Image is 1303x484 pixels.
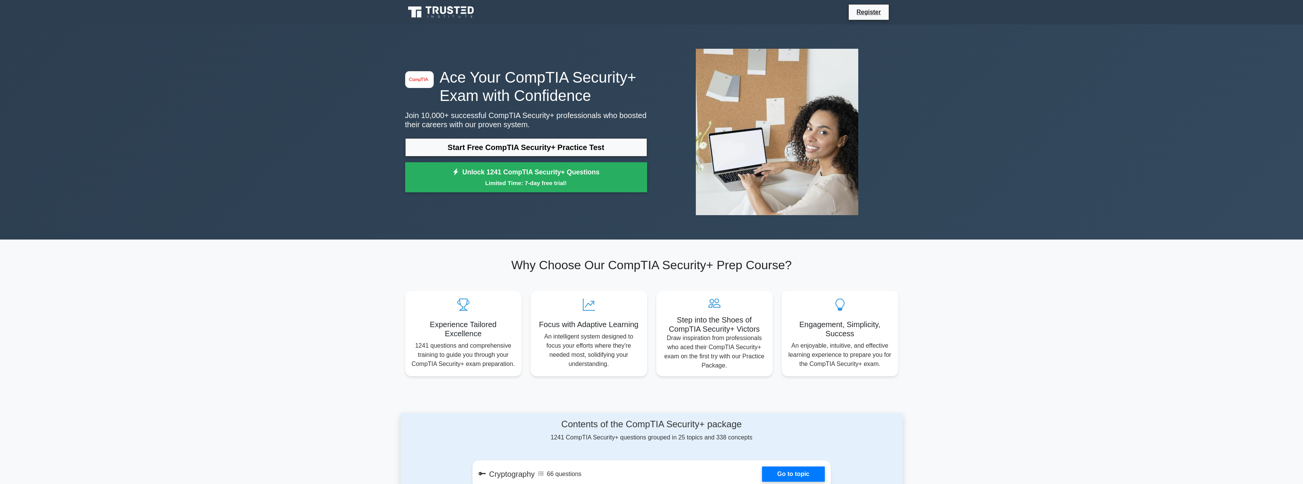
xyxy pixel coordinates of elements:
[662,315,767,334] h5: Step into the Shoes of CompTIA Security+ Victors
[405,258,898,272] h2: Why Choose Our CompTIA Security+ Prep Course?
[411,320,515,338] h5: Experience Tailored Excellence
[473,419,831,442] div: 1241 CompTIA Security+ questions grouped in 25 topics and 338 concepts
[537,320,641,329] h5: Focus with Adaptive Learning
[852,7,885,17] a: Register
[405,68,647,105] h1: Ace Your CompTIA Security+ Exam with Confidence
[662,334,767,370] p: Draw inspiration from professionals who aced their CompTIA Security+ exam on the first try with o...
[411,341,515,369] p: 1241 questions and comprehensive training to guide you through your CompTIA Security+ exam prepar...
[405,138,647,157] a: Start Free CompTIA Security+ Practice Test
[762,466,824,482] a: Go to topic
[788,320,892,338] h5: Engagement, Simplicity, Success
[405,162,647,193] a: Unlock 1241 CompTIA Security+ QuestionsLimited Time: 7-day free trial!
[537,332,641,369] p: An intelligent system designed to focus your efforts where they're needed most, solidifying your ...
[473,419,831,430] h4: Contents of the CompTIA Security+ package
[405,111,647,129] p: Join 10,000+ successful CompTIA Security+ professionals who boosted their careers with our proven...
[415,179,638,187] small: Limited Time: 7-day free trial!
[788,341,892,369] p: An enjoyable, intuitive, and effective learning experience to prepare you for the CompTIA Securit...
